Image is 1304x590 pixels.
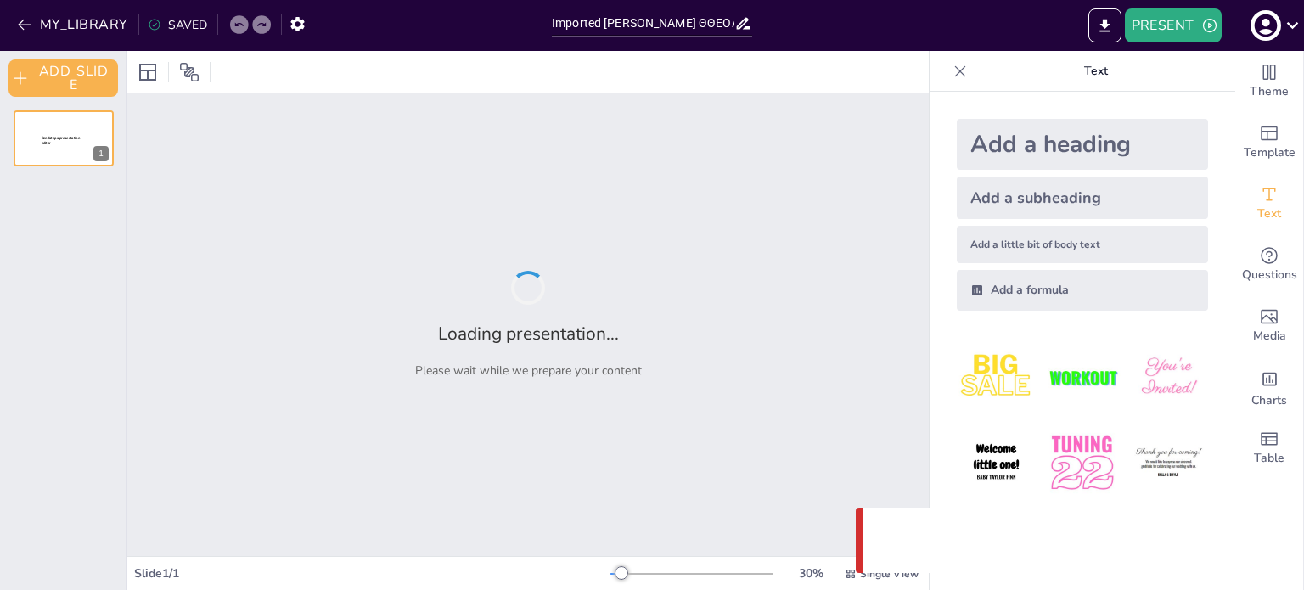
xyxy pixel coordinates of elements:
[974,51,1218,92] p: Text
[415,362,642,379] p: Please wait while we prepare your content
[957,226,1208,263] div: Add a little bit of body text
[1088,8,1121,42] button: EXPORT_TO_POWERPOINT
[1253,327,1286,346] span: Media
[1244,143,1296,162] span: Template
[1235,173,1303,234] div: Add text boxes
[1242,266,1297,284] span: Questions
[1235,234,1303,295] div: Get real-time input from your audience
[957,424,1036,503] img: 4.jpeg
[1250,82,1289,101] span: Theme
[8,59,118,97] button: ADD_SLIDE
[1043,338,1121,417] img: 2.jpeg
[1043,424,1121,503] img: 5.jpeg
[42,136,80,145] span: Sendsteps presentation editor
[552,11,734,36] input: INSERT_TITLE
[1235,112,1303,173] div: Add ready made slides
[1129,424,1208,503] img: 6.jpeg
[14,110,114,166] div: 1
[13,11,135,38] button: MY_LIBRARY
[1257,205,1281,223] span: Text
[93,146,109,161] div: 1
[957,119,1208,170] div: Add a heading
[790,565,831,582] div: 30 %
[1235,357,1303,418] div: Add charts and graphs
[179,62,200,82] span: Position
[1251,391,1287,410] span: Charts
[910,531,1236,551] p: Something went wrong with the request. (CORS)
[957,338,1036,417] img: 1.jpeg
[134,59,161,86] div: Layout
[1254,449,1284,468] span: Table
[1235,51,1303,112] div: Change the overall theme
[148,17,207,33] div: SAVED
[1235,295,1303,357] div: Add images, graphics, shapes or video
[1235,418,1303,479] div: Add a table
[1125,8,1222,42] button: PRESENT
[957,177,1208,219] div: Add a subheading
[134,565,610,582] div: Slide 1 / 1
[438,322,619,346] h2: Loading presentation...
[957,270,1208,311] div: Add a formula
[1129,338,1208,417] img: 3.jpeg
